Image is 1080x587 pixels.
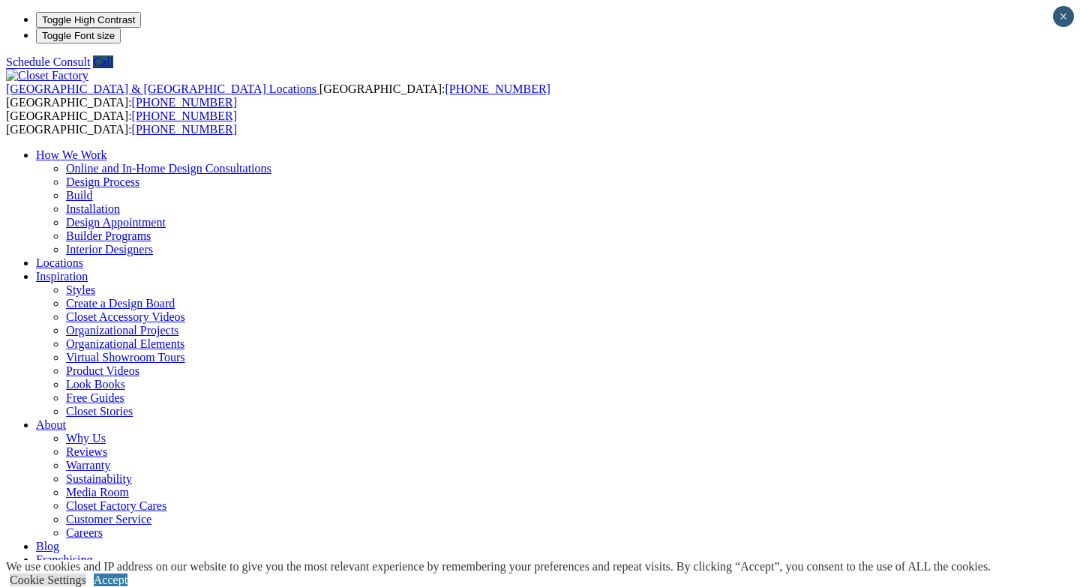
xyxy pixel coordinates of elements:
a: Accept [94,574,127,586]
a: Installation [66,202,120,215]
a: Cookie Settings [10,574,86,586]
a: Call [93,55,113,68]
button: Close [1053,6,1074,27]
a: Reviews [66,445,107,458]
a: Customer Service [66,513,151,526]
a: Builder Programs [66,229,151,242]
a: Closet Accessory Videos [66,310,185,323]
a: Look Books [66,378,125,391]
a: Closet Stories [66,405,133,418]
span: [GEOGRAPHIC_DATA]: [GEOGRAPHIC_DATA]: [6,109,237,136]
a: [PHONE_NUMBER] [445,82,550,95]
a: Create a Design Board [66,297,175,310]
a: Franchising [36,553,93,566]
button: Toggle High Contrast [36,12,141,28]
a: Virtual Showroom Tours [66,351,185,364]
a: Blog [36,540,59,553]
a: About [36,418,66,431]
span: [GEOGRAPHIC_DATA] & [GEOGRAPHIC_DATA] Locations [6,82,316,95]
a: [PHONE_NUMBER] [132,123,237,136]
a: How We Work [36,148,107,161]
a: Interior Designers [66,243,153,256]
a: Online and In-Home Design Consultations [66,162,271,175]
a: Design Process [66,175,139,188]
span: Toggle High Contrast [42,14,135,25]
span: Toggle Font size [42,30,115,41]
a: Warranty [66,459,110,472]
a: Sustainability [66,472,132,485]
a: Careers [66,526,103,539]
span: [GEOGRAPHIC_DATA]: [GEOGRAPHIC_DATA]: [6,82,550,109]
button: Toggle Font size [36,28,121,43]
a: [PHONE_NUMBER] [132,109,237,122]
a: [GEOGRAPHIC_DATA] & [GEOGRAPHIC_DATA] Locations [6,82,319,95]
a: Build [66,189,93,202]
a: Schedule Consult [6,55,90,68]
a: Closet Factory Cares [66,499,166,512]
a: Locations [36,256,83,269]
a: Organizational Projects [66,324,178,337]
a: Why Us [66,432,106,445]
a: [PHONE_NUMBER] [132,96,237,109]
a: Inspiration [36,270,88,283]
a: Product Videos [66,364,139,377]
img: Closet Factory [6,69,88,82]
a: Free Guides [66,391,124,404]
a: Media Room [66,486,129,499]
a: Organizational Elements [66,337,184,350]
div: We use cookies and IP address on our website to give you the most relevant experience by remember... [6,560,991,574]
a: Design Appointment [66,216,166,229]
a: Styles [66,283,95,296]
